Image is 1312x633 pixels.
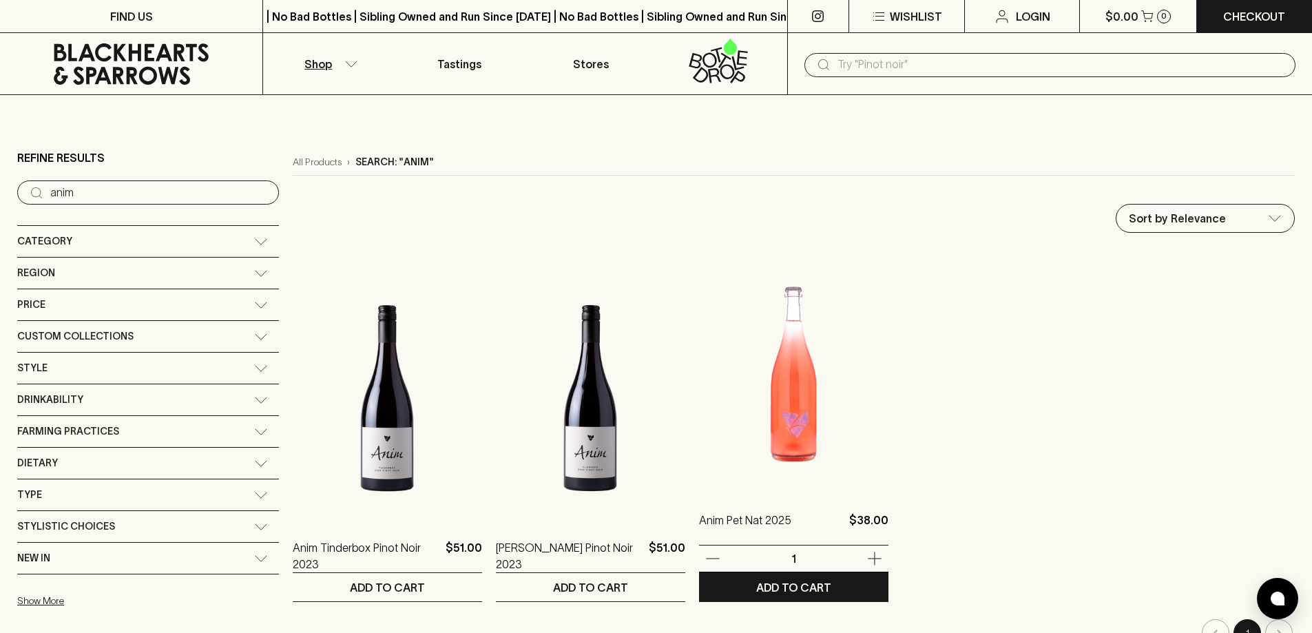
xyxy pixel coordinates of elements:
input: Try “Pinot noir” [50,182,268,204]
span: Type [17,486,42,504]
span: Style [17,360,48,377]
div: Dietary [17,448,279,479]
span: Drinkability [17,391,83,408]
p: ADD TO CART [756,579,831,596]
span: New In [17,550,50,567]
a: Anim Pet Nat 2025 [699,512,791,545]
p: $51.00 [446,539,482,572]
img: bubble-icon [1271,592,1284,605]
div: Type [17,479,279,510]
span: Farming Practices [17,423,119,440]
p: Search: "anim" [355,155,434,169]
span: Stylistic Choices [17,518,115,535]
p: Refine Results [17,149,105,166]
div: Region [17,258,279,289]
span: Custom Collections [17,328,134,345]
p: Tastings [437,56,481,72]
div: Sort by Relevance [1116,205,1294,232]
div: Farming Practices [17,416,279,447]
p: FIND US [110,8,153,25]
input: Try "Pinot noir" [837,54,1284,76]
div: Category [17,226,279,257]
button: ADD TO CART [293,573,482,601]
p: $0.00 [1105,8,1138,25]
a: Tastings [394,33,525,94]
a: Stores [525,33,656,94]
span: Category [17,233,72,250]
p: Wishlist [890,8,942,25]
p: › [347,155,350,169]
button: ADD TO CART [496,573,685,601]
button: ADD TO CART [699,573,888,601]
p: Checkout [1223,8,1285,25]
img: Anim Tinderbox Pinot Noir 2023 [293,278,482,519]
p: $51.00 [649,539,685,572]
p: Stores [573,56,609,72]
span: Dietary [17,455,58,472]
a: All Products [293,155,342,169]
a: [PERSON_NAME] Pinot Noir 2023 [496,539,643,572]
p: $38.00 [849,512,888,545]
img: Anim Clarence Pinot Noir 2023 [496,278,685,519]
div: Drinkability [17,384,279,415]
img: Anim Pet Nat 2025 [699,250,888,491]
a: Anim Tinderbox Pinot Noir 2023 [293,539,440,572]
p: Login [1016,8,1050,25]
div: Custom Collections [17,321,279,352]
button: Shop [263,33,394,94]
div: New In [17,543,279,574]
p: 0 [1161,12,1167,20]
div: Price [17,289,279,320]
p: ADD TO CART [553,579,628,596]
span: Region [17,264,55,282]
p: Shop [304,56,332,72]
span: Price [17,296,45,313]
div: Style [17,353,279,384]
div: Stylistic Choices [17,511,279,542]
p: ADD TO CART [350,579,425,596]
p: 1 [777,551,810,566]
button: Show More [17,587,198,615]
p: Sort by Relevance [1129,210,1226,227]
